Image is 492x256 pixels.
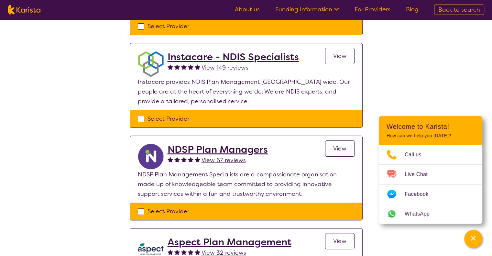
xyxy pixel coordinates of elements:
a: About us [235,6,260,13]
a: NDSP Plan Managers [168,144,268,155]
p: Instacare provides NDIS Plan Management [GEOGRAPHIC_DATA] wide. Our people are at the heart of ev... [138,77,355,106]
img: fullstar [168,64,173,70]
h2: Welcome to Karista! [387,123,475,130]
a: View [325,233,355,249]
a: View [325,48,355,64]
a: Aspect Plan Management [168,236,291,248]
p: How can we help you [DATE]? [387,133,475,139]
span: View [333,237,346,245]
a: Back to search [434,5,484,15]
span: WhatsApp [405,209,437,219]
img: fullstar [174,249,180,255]
a: View [325,140,355,157]
img: fullstar [195,249,200,255]
img: fullstar [168,157,173,162]
img: fullstar [168,249,173,255]
ul: Choose channel [379,145,482,224]
span: Facebook [405,189,436,199]
a: View 67 reviews [202,155,246,165]
img: fullstar [181,249,187,255]
img: fullstar [188,249,193,255]
img: fullstar [181,64,187,70]
a: For Providers [355,6,390,13]
img: fullstar [174,157,180,162]
img: obkhna0zu27zdd4ubuus.png [138,51,164,77]
img: fullstar [188,157,193,162]
img: ryxpuxvt8mh1enfatjpo.png [138,144,164,170]
span: View [333,145,346,152]
span: View 67 reviews [202,156,246,164]
img: fullstar [195,157,200,162]
span: Back to search [438,6,480,14]
div: Channel Menu [379,116,482,224]
img: fullstar [195,64,200,70]
a: View 149 reviews [202,63,248,72]
img: fullstar [188,64,193,70]
span: Live Chat [405,170,435,179]
button: Channel Menu [464,230,482,248]
span: Call us [405,150,429,160]
span: View [333,52,346,60]
p: NDSP Plan Management Specialists are a compassionate organisation made up of knowledgeable team c... [138,170,355,199]
a: Web link opens in a new tab. [379,204,482,224]
img: Karista logo [8,5,40,15]
a: Blog [406,6,419,13]
span: View 149 reviews [202,64,248,72]
img: fullstar [174,64,180,70]
a: Funding Information [275,6,339,13]
a: Instacare - NDIS Specialists [168,51,299,63]
img: fullstar [181,157,187,162]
